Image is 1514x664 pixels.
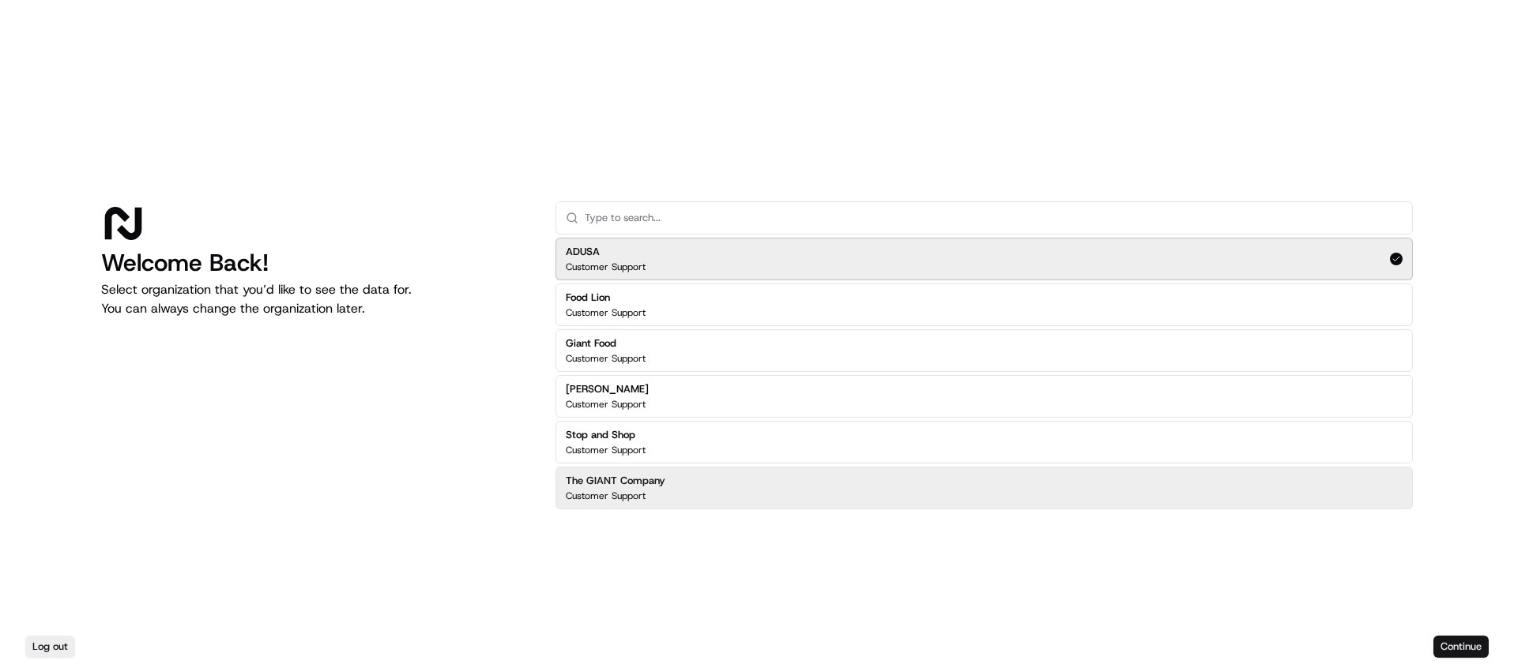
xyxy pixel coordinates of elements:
p: Customer Support [566,352,646,365]
h1: Welcome Back! [101,249,530,277]
p: Customer Support [566,261,646,273]
p: Customer Support [566,306,646,319]
h2: [PERSON_NAME] [566,382,649,396]
h2: ADUSA [566,245,646,259]
div: Suggestions [556,234,1413,512]
p: Customer Support [566,444,646,456]
p: Customer Support [566,398,646,411]
input: Type to search... [585,202,1403,234]
h2: Stop and Shop [566,428,646,442]
button: Continue [1433,636,1489,658]
button: Log out [25,636,75,658]
h2: Giant Food [566,336,646,351]
h2: The GIANT Company [566,474,665,488]
h2: Food Lion [566,291,646,305]
p: Select organization that you’d like to see the data for. You can always change the organization l... [101,280,530,318]
p: Customer Support [566,490,646,502]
